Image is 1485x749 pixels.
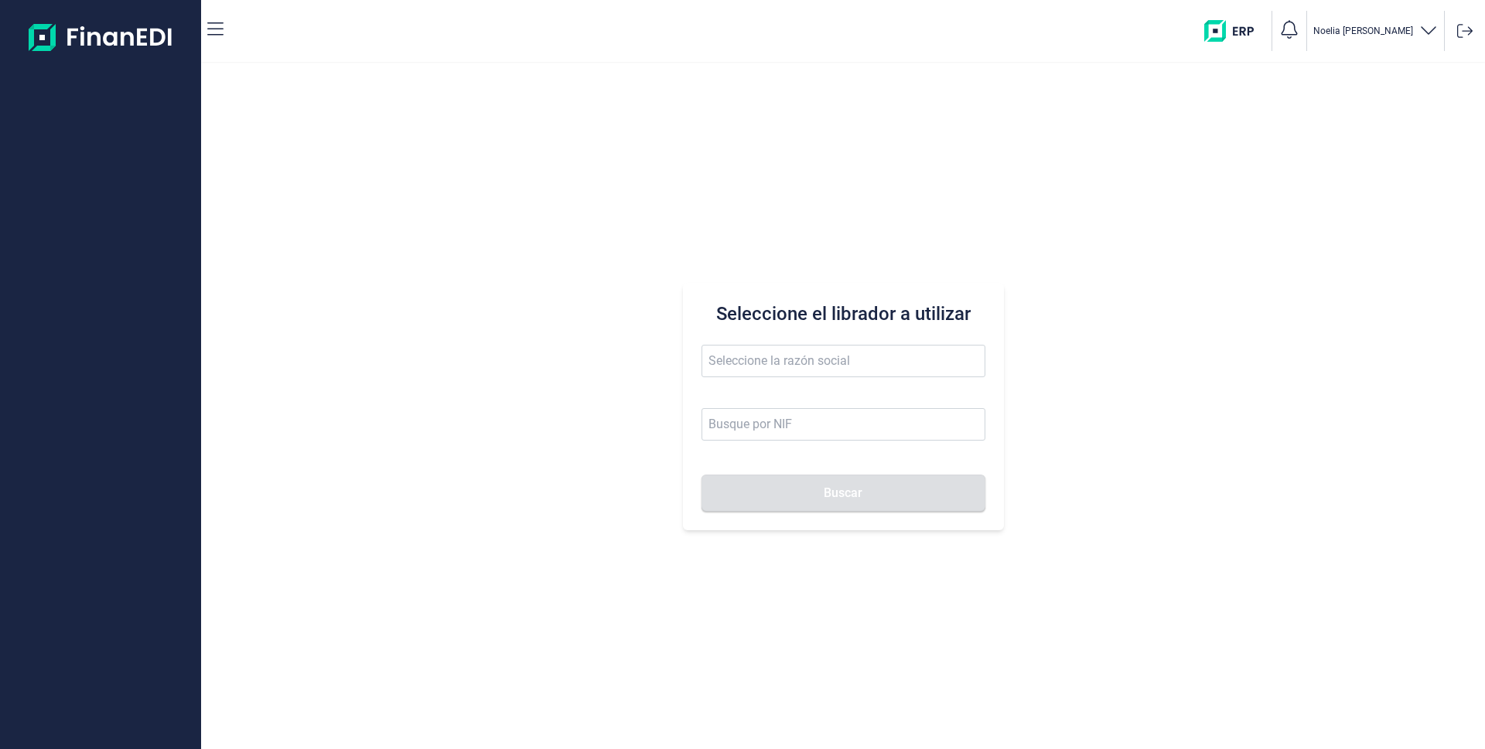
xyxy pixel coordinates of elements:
[1313,20,1438,43] button: Noelia [PERSON_NAME]
[1313,25,1413,37] p: Noelia [PERSON_NAME]
[702,301,985,326] h3: Seleccione el librador a utilizar
[702,475,985,512] button: Buscar
[702,408,985,441] input: Busque por NIF
[1204,20,1265,42] img: erp
[29,12,173,62] img: Logo de aplicación
[824,487,862,499] span: Buscar
[702,345,985,377] input: Seleccione la razón social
